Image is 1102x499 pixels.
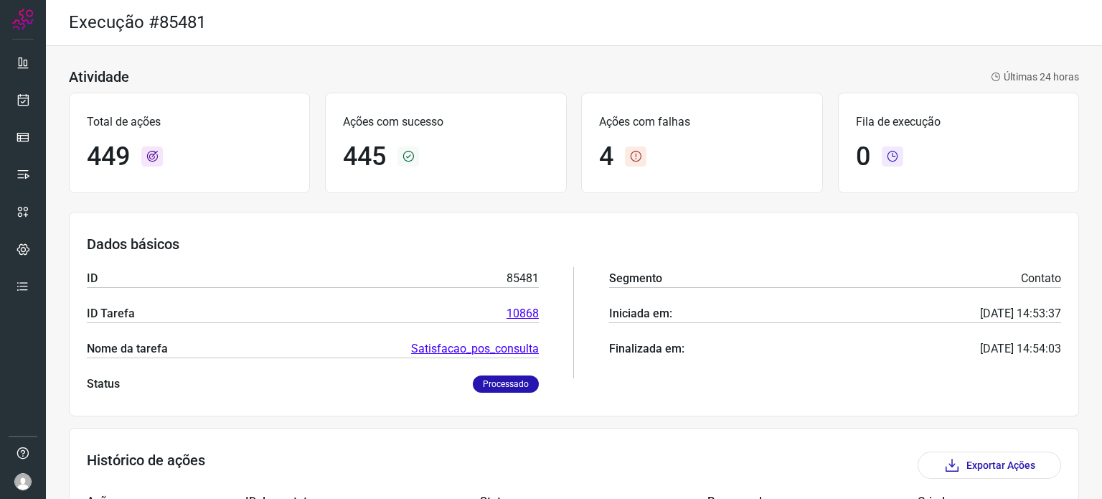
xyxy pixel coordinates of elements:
p: Ações com sucesso [343,113,548,131]
h2: Execução #85481 [69,12,206,33]
p: Iniciada em: [609,305,672,322]
h3: Atividade [69,68,129,85]
p: 85481 [507,270,539,287]
p: Total de ações [87,113,292,131]
p: Status [87,376,120,393]
p: ID Tarefa [87,305,135,322]
a: Satisfacao_pos_consulta [411,340,539,358]
p: [DATE] 14:54:03 [980,340,1061,358]
h1: 449 [87,141,130,172]
button: Exportar Ações [918,452,1061,479]
p: Fila de execução [856,113,1061,131]
p: ID [87,270,98,287]
p: Ações com falhas [599,113,804,131]
p: Contato [1021,270,1061,287]
h1: 0 [856,141,870,172]
p: Segmento [609,270,662,287]
p: [DATE] 14:53:37 [980,305,1061,322]
img: avatar-user-boy.jpg [14,473,32,490]
p: Últimas 24 horas [991,70,1079,85]
p: Finalizada em: [609,340,684,358]
p: Nome da tarefa [87,340,168,358]
p: Processado [473,376,539,393]
h3: Histórico de ações [87,452,205,479]
img: Logo [12,9,34,30]
h1: 445 [343,141,386,172]
h1: 4 [599,141,613,172]
a: 10868 [507,305,539,322]
h3: Dados básicos [87,235,1061,253]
